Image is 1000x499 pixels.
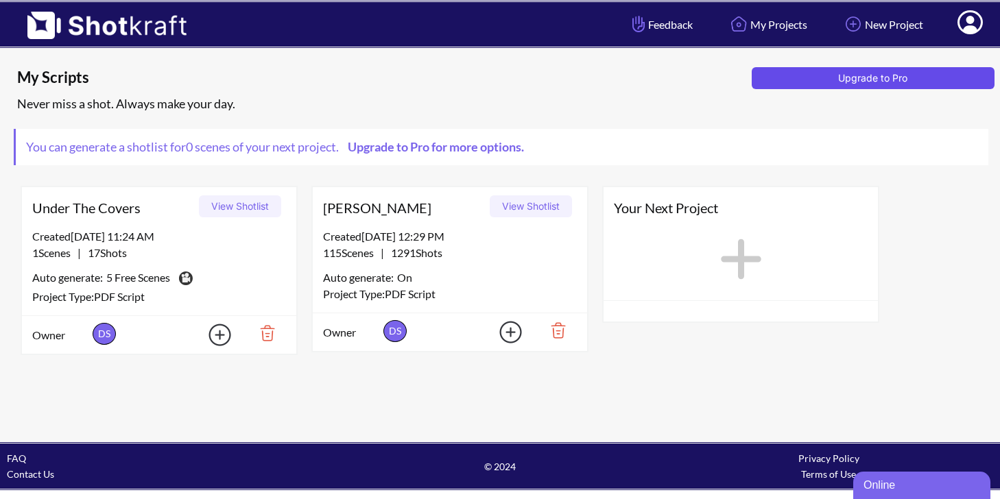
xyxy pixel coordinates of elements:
img: Camera Icon [176,268,195,289]
span: DS [93,323,116,345]
span: | [323,245,442,261]
img: Hand Icon [629,12,648,36]
button: View Shotlist [199,195,281,217]
a: Upgrade to Pro for more options. [339,139,531,154]
a: New Project [831,6,933,42]
span: 115 Scenes [323,246,381,259]
img: Home Icon [727,12,750,36]
img: Trash Icon [239,321,286,345]
a: FAQ [7,452,26,464]
button: Upgrade to Pro [752,67,995,89]
span: 1 Scenes [32,246,78,259]
span: 1291 Shots [384,246,442,259]
span: Owner [32,327,89,343]
span: My Scripts [17,67,747,88]
div: Project Type: PDF Script [32,289,286,305]
div: Project Type: PDF Script [323,286,577,302]
div: Privacy Policy [665,450,993,466]
span: DS [383,320,407,342]
span: Your Next Project [614,197,868,218]
span: You can generate a shotlist for [16,129,541,165]
span: 17 Shots [81,246,127,259]
span: Auto generate: [32,269,106,289]
div: Created [DATE] 12:29 PM [323,228,577,245]
span: On [397,269,412,286]
span: © 2024 [335,459,664,474]
img: Add Icon [842,12,865,36]
span: 0 scenes of your next project. [186,139,531,154]
div: Never miss a shot. Always make your day. [14,93,993,115]
img: Add Icon [187,319,235,350]
a: Contact Us [7,468,54,480]
span: Owner [323,324,380,341]
span: Feedback [629,16,693,32]
span: 5 Free Scenes [106,269,170,289]
span: Auto generate: [323,269,397,286]
span: Under The Covers [32,197,194,218]
span: [PERSON_NAME] [323,197,485,218]
iframe: chat widget [853,469,993,499]
img: Trash Icon [529,319,577,342]
a: My Projects [717,6,818,42]
span: | [32,245,127,261]
div: Terms of Use [665,466,993,482]
img: Add Icon [478,317,526,348]
button: View Shotlist [490,195,572,217]
div: Created [DATE] 11:24 AM [32,228,286,245]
